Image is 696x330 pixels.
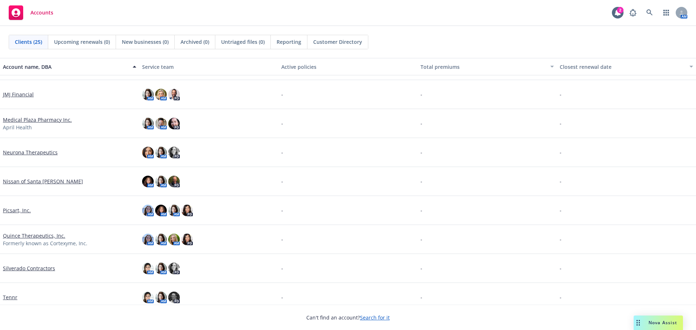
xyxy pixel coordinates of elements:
img: photo [142,89,154,100]
img: photo [155,205,167,216]
span: Upcoming renewals (0) [54,38,110,46]
span: - [281,120,283,127]
img: photo [181,205,193,216]
a: Search [642,5,657,20]
span: Untriaged files (0) [221,38,265,46]
span: Accounts [30,10,53,16]
img: photo [142,118,154,129]
span: Reporting [277,38,301,46]
span: - [560,293,562,301]
span: - [420,293,422,301]
img: photo [168,292,180,303]
img: photo [168,147,180,158]
div: Account name, DBA [3,63,128,71]
span: - [281,91,283,98]
span: - [281,235,283,243]
span: - [420,235,422,243]
div: Drag to move [634,316,643,330]
span: Archived (0) [181,38,209,46]
a: Report a Bug [626,5,640,20]
span: - [560,149,562,156]
img: photo [155,89,167,100]
a: Medical Plaza Pharmacy Inc. [3,116,72,124]
img: photo [168,176,180,187]
span: - [560,264,562,272]
span: - [281,264,283,272]
span: - [281,293,283,301]
span: - [560,206,562,214]
button: Service team [139,58,278,75]
img: photo [168,89,180,100]
span: - [560,120,562,127]
img: photo [155,118,167,129]
span: - [420,206,422,214]
span: - [560,235,562,243]
img: photo [155,263,167,274]
img: photo [155,147,167,158]
span: Nova Assist [649,319,677,326]
a: Nissan of Santa [PERSON_NAME] [3,177,83,185]
img: photo [155,176,167,187]
a: Picsart, Inc. [3,206,31,214]
img: photo [181,234,193,245]
a: JMJ Financial [3,91,34,98]
span: - [420,120,422,127]
span: - [560,177,562,185]
span: Can't find an account? [306,314,390,321]
span: - [281,206,283,214]
div: Total premiums [420,63,546,71]
a: Silverado Contractors [3,264,55,272]
a: Quince Therapeutics, Inc. [3,232,65,239]
span: - [560,91,562,98]
img: photo [142,147,154,158]
img: photo [142,205,154,216]
span: Clients (25) [15,38,42,46]
img: photo [142,234,154,245]
div: 2 [617,7,623,13]
a: Tennr [3,293,17,301]
div: Active policies [281,63,415,71]
a: Switch app [659,5,674,20]
img: photo [168,205,180,216]
span: Customer Directory [313,38,362,46]
img: photo [142,292,154,303]
img: photo [168,118,180,129]
span: Formerly known as Cortexyme, Inc. [3,239,87,247]
a: Search for it [360,314,390,321]
span: - [281,149,283,156]
span: - [281,177,283,185]
img: photo [168,234,180,245]
img: photo [142,176,154,187]
button: Total premiums [418,58,557,75]
a: Accounts [6,3,56,23]
img: photo [155,292,167,303]
img: photo [168,263,180,274]
span: New businesses (0) [122,38,169,46]
img: photo [155,234,167,245]
span: - [420,264,422,272]
img: photo [142,263,154,274]
div: Service team [142,63,275,71]
div: Closest renewal date [560,63,685,71]
a: Neurona Therapeutics [3,149,58,156]
button: Nova Assist [634,316,683,330]
span: - [420,149,422,156]
button: Active policies [278,58,418,75]
span: - [420,91,422,98]
span: April Health [3,124,32,131]
span: - [420,177,422,185]
button: Closest renewal date [557,58,696,75]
